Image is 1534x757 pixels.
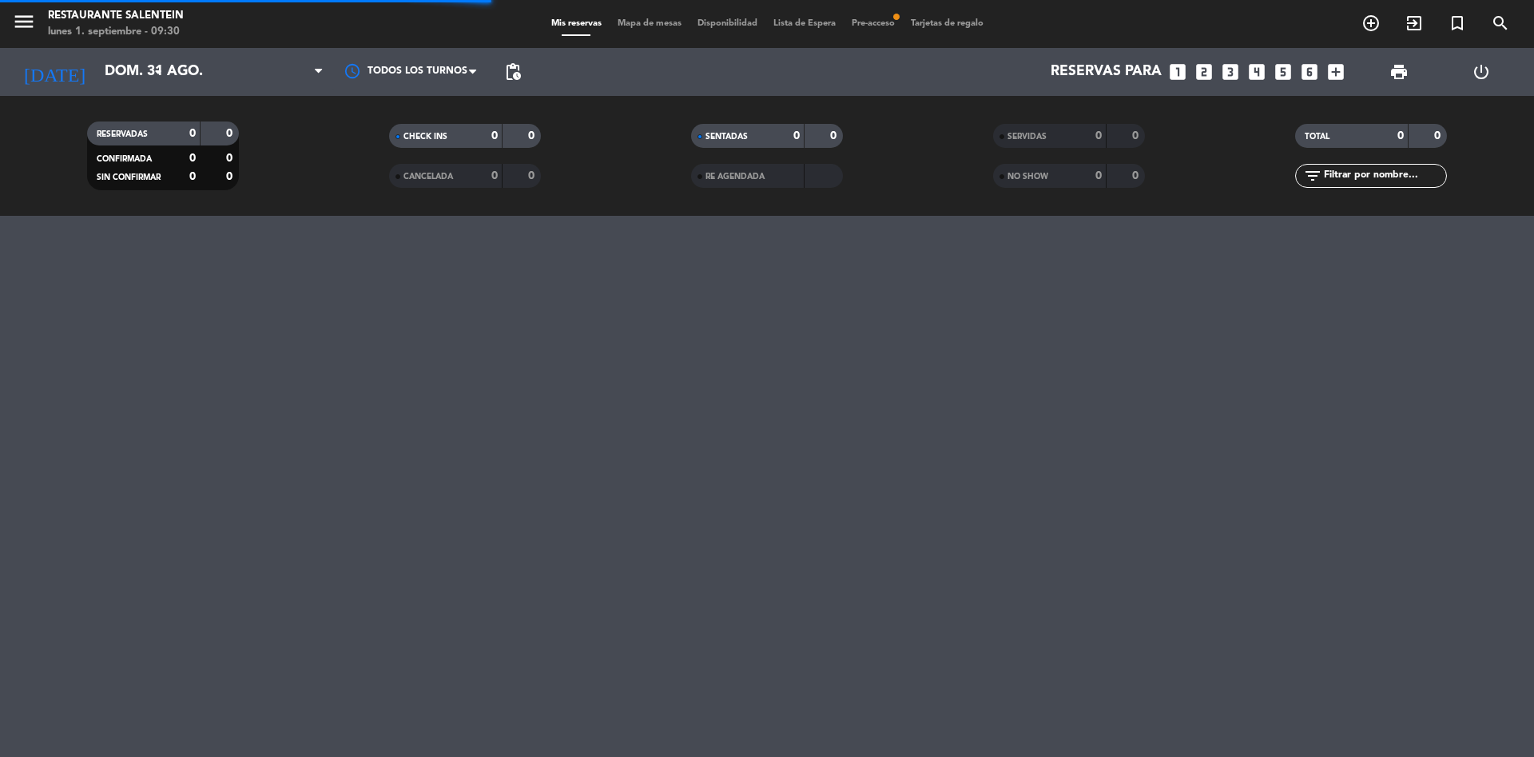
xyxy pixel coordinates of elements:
[491,170,498,181] strong: 0
[503,62,523,82] span: pending_actions
[1322,167,1446,185] input: Filtrar por nombre...
[491,130,498,141] strong: 0
[1305,133,1329,141] span: TOTAL
[1132,170,1142,181] strong: 0
[528,130,538,141] strong: 0
[892,12,901,22] span: fiber_manual_record
[1405,14,1424,33] i: exit_to_app
[1095,130,1102,141] strong: 0
[1095,170,1102,181] strong: 0
[1051,64,1162,80] span: Reservas para
[1491,14,1510,33] i: search
[1299,62,1320,82] i: looks_6
[1361,14,1381,33] i: add_circle_outline
[1007,133,1047,141] span: SERVIDAS
[189,128,196,139] strong: 0
[1325,62,1346,82] i: add_box
[610,19,690,28] span: Mapa de mesas
[226,171,236,182] strong: 0
[149,62,168,82] i: arrow_drop_down
[12,10,36,39] button: menu
[528,170,538,181] strong: 0
[1397,130,1404,141] strong: 0
[903,19,992,28] span: Tarjetas de regalo
[12,10,36,34] i: menu
[1132,130,1142,141] strong: 0
[48,8,184,24] div: Restaurante Salentein
[690,19,765,28] span: Disponibilidad
[1472,62,1491,82] i: power_settings_new
[1448,14,1467,33] i: turned_in_not
[226,128,236,139] strong: 0
[1303,166,1322,185] i: filter_list
[12,54,97,90] i: [DATE]
[48,24,184,40] div: lunes 1. septiembre - 09:30
[97,130,148,138] span: RESERVADAS
[1007,173,1048,181] span: NO SHOW
[1246,62,1267,82] i: looks_4
[1273,62,1294,82] i: looks_5
[705,133,748,141] span: SENTADAS
[844,19,903,28] span: Pre-acceso
[189,171,196,182] strong: 0
[793,130,800,141] strong: 0
[189,153,196,164] strong: 0
[1167,62,1188,82] i: looks_one
[226,153,236,164] strong: 0
[1194,62,1214,82] i: looks_two
[403,133,447,141] span: CHECK INS
[1434,130,1444,141] strong: 0
[765,19,844,28] span: Lista de Espera
[543,19,610,28] span: Mis reservas
[1440,48,1522,96] div: LOG OUT
[830,130,840,141] strong: 0
[1389,62,1409,82] span: print
[97,155,152,163] span: CONFIRMADA
[403,173,453,181] span: CANCELADA
[705,173,765,181] span: RE AGENDADA
[1220,62,1241,82] i: looks_3
[97,173,161,181] span: SIN CONFIRMAR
